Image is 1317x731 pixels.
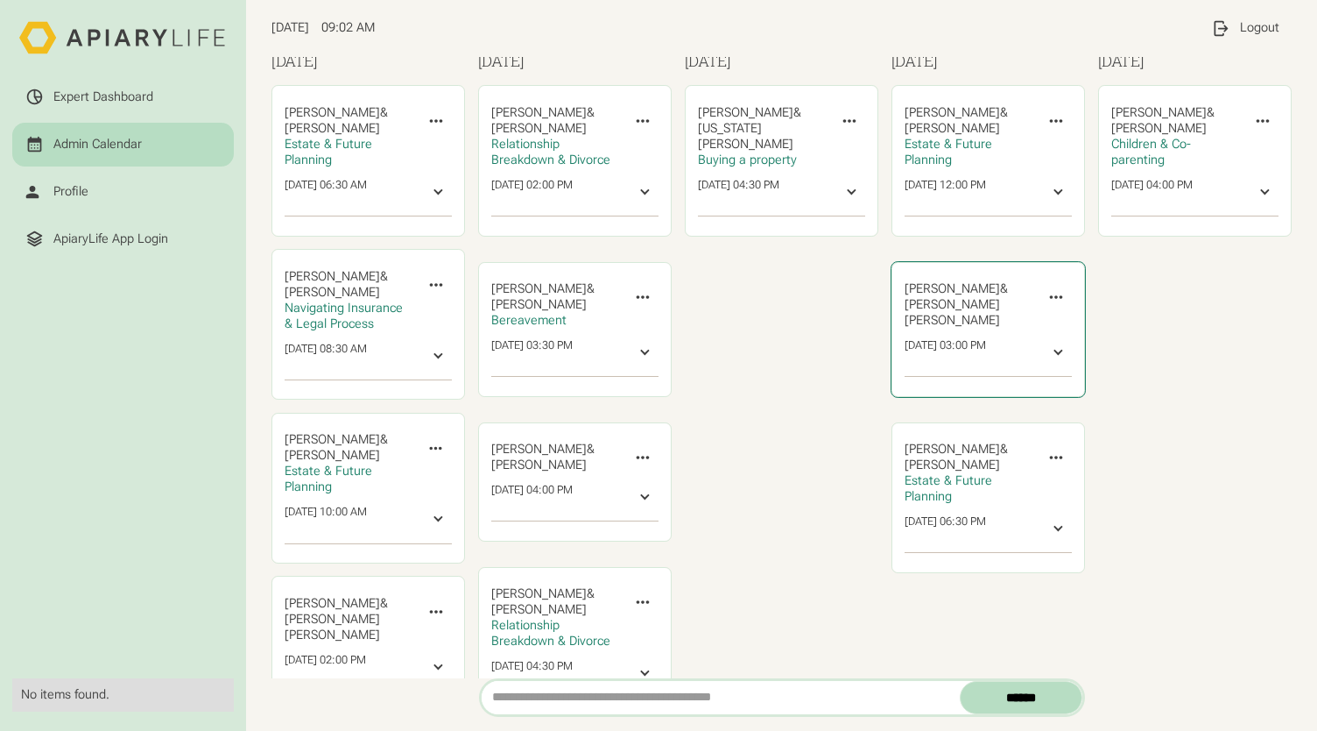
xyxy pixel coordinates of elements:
[285,596,380,611] span: [PERSON_NAME]
[12,217,233,261] a: ApiaryLife App Login
[491,483,573,511] div: [DATE] 04:00 PM
[321,20,375,36] span: 09:02 AM
[285,342,367,370] div: [DATE] 08:30 AM
[685,49,879,73] h3: [DATE]
[21,687,224,703] div: No items found.
[905,178,986,206] div: [DATE] 12:00 PM
[285,464,372,494] span: Estate & Future Planning
[905,105,1000,120] span: [PERSON_NAME]
[285,432,380,447] span: [PERSON_NAME]
[285,137,372,167] span: Estate & Future Planning
[1111,121,1207,136] span: [PERSON_NAME]
[905,137,992,167] span: Estate & Future Planning
[285,432,413,464] div: &
[53,231,168,247] div: ApiaryLife App Login
[285,612,380,642] span: [PERSON_NAME] [PERSON_NAME]
[285,105,413,137] div: &
[905,442,1033,473] div: &
[271,49,466,73] h3: [DATE]
[491,178,573,206] div: [DATE] 02:00 PM
[1098,49,1292,73] h3: [DATE]
[491,105,587,120] span: [PERSON_NAME]
[285,269,413,301] div: &
[905,281,1000,296] span: [PERSON_NAME]
[698,105,793,120] span: [PERSON_NAME]
[271,20,309,35] span: [DATE]
[491,442,587,457] span: [PERSON_NAME]
[285,121,380,136] span: [PERSON_NAME]
[905,473,992,504] span: Estate & Future Planning
[285,301,403,331] span: Navigating Insurance & Legal Process
[285,285,380,300] span: [PERSON_NAME]
[53,184,88,200] div: Profile
[285,653,366,681] div: [DATE] 02:00 PM
[491,442,620,473] div: &
[478,49,673,73] h3: [DATE]
[905,121,1000,136] span: [PERSON_NAME]
[1111,137,1191,167] span: Children & Co-parenting
[12,123,233,167] a: Admin Calendar
[285,178,367,206] div: [DATE] 06:30 AM
[491,313,567,328] span: Bereavement
[1111,105,1240,137] div: &
[905,297,1000,328] span: [PERSON_NAME] [PERSON_NAME]
[698,178,779,206] div: [DATE] 04:30 PM
[491,297,587,312] span: [PERSON_NAME]
[491,586,587,601] span: [PERSON_NAME]
[12,75,233,119] a: Expert Dashboard
[491,121,587,136] span: [PERSON_NAME]
[1240,20,1279,36] div: Logout
[285,448,380,463] span: [PERSON_NAME]
[285,105,380,120] span: [PERSON_NAME]
[491,602,587,617] span: [PERSON_NAME]
[905,442,1000,457] span: [PERSON_NAME]
[891,49,1086,73] h3: [DATE]
[53,137,142,153] div: Admin Calendar
[285,269,380,284] span: [PERSON_NAME]
[491,137,610,167] span: Relationship Breakdown & Divorce
[905,281,1033,329] div: &
[905,105,1033,137] div: &
[491,458,587,472] span: [PERSON_NAME]
[905,458,1000,472] span: [PERSON_NAME]
[905,338,986,366] div: [DATE] 03:00 PM
[698,105,827,153] div: &
[491,338,573,366] div: [DATE] 03:30 PM
[1199,6,1292,50] a: Logout
[1111,178,1193,206] div: [DATE] 04:00 PM
[491,586,620,618] div: &
[285,596,413,643] div: &
[53,89,153,105] div: Expert Dashboard
[491,281,587,296] span: [PERSON_NAME]
[698,153,797,167] span: Buying a property
[285,505,367,533] div: [DATE] 10:00 AM
[491,105,620,137] div: &
[491,659,573,687] div: [DATE] 04:30 PM
[905,515,986,543] div: [DATE] 06:30 PM
[12,170,233,214] a: Profile
[1111,105,1207,120] span: [PERSON_NAME]
[491,281,620,313] div: &
[491,618,610,649] span: Relationship Breakdown & Divorce
[698,121,793,152] span: [US_STATE][PERSON_NAME]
